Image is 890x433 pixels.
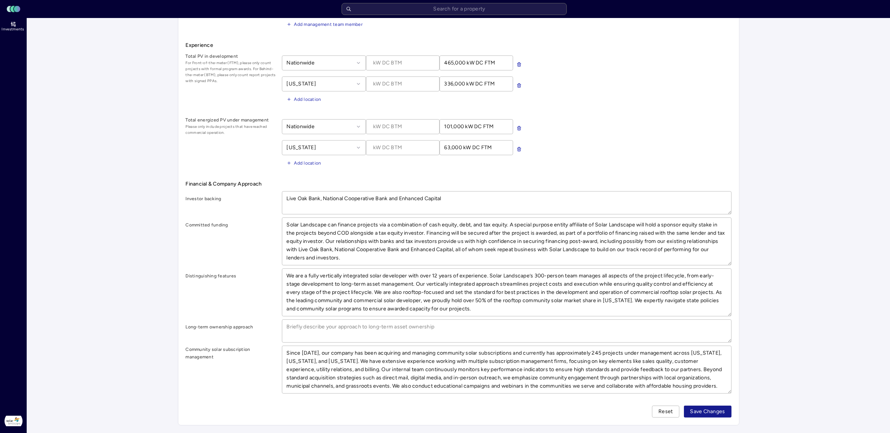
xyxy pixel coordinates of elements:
[282,192,731,214] textarea: Live Oak Bank, National Cooperative Bank and Enhanced Capital
[282,94,326,104] button: Add location
[294,96,321,103] span: Add location
[366,56,439,70] input: kW DC BTM
[440,56,513,70] input: kW DC FTM
[440,120,513,134] input: kW DC FTM
[282,19,368,29] button: Add management team member
[186,116,276,124] label: Total energized PV under management
[186,195,276,202] label: Investor backing
[684,406,732,418] button: Save Changes
[186,346,276,361] label: Community solar subscription management
[282,269,731,316] textarea: We are a fully vertically integrated solar developer with over 12 years of experience. Solar Land...
[690,408,725,416] span: Save Changes
[366,141,439,155] input: kW DC BTM
[440,77,513,91] input: kW DC FTM
[2,27,24,31] span: Investments
[658,408,673,416] span: Reset
[294,21,363,28] span: Add management team member
[186,323,276,331] label: Long-term ownership approach
[186,221,276,229] label: Committed funding
[366,77,439,91] input: kW DC BTM
[186,60,276,84] span: For Front-of-the-meter (FTM), please only count projects with formal program awards. For Behind-t...
[342,3,567,15] input: Search for a property
[186,124,276,136] span: Please only include projects that have reached commercial operation.
[440,141,513,155] input: kW DC FTM
[186,272,276,280] label: Distinguishing features
[186,180,732,188] span: Financial & Company Approach
[282,346,731,393] textarea: Since [DATE], our company has been acquiring and managing community solar subscriptions and curre...
[282,158,326,168] button: Add location
[294,159,321,167] span: Add location
[186,41,732,49] span: Experience
[5,412,23,430] img: Solar Landscape
[186,52,276,60] label: Total PV in development
[282,218,731,265] textarea: Solar Landscape can finance projects via a combination of cash equity, debt, and tax equity. A sp...
[652,406,679,418] button: Reset
[366,120,439,134] input: kW DC BTM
